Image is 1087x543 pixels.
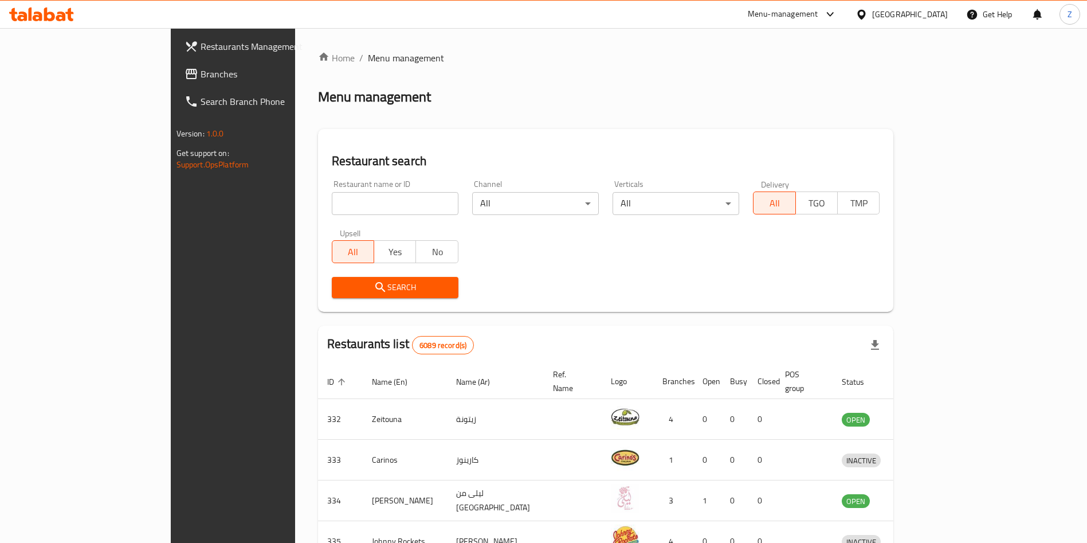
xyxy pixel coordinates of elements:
[327,375,349,389] span: ID
[175,60,352,88] a: Branches
[201,95,343,108] span: Search Branch Phone
[318,51,894,65] nav: breadcrumb
[374,240,416,263] button: Yes
[415,240,458,263] button: No
[721,481,748,521] td: 0
[693,440,721,481] td: 0
[693,481,721,521] td: 1
[176,146,229,161] span: Get support on:
[447,440,544,481] td: كارينوز
[337,244,370,260] span: All
[872,8,948,21] div: [GEOGRAPHIC_DATA]
[611,443,639,472] img: Carinos
[861,331,889,359] div: Export file
[842,413,870,427] span: OPEN
[748,364,776,399] th: Closed
[653,399,693,440] td: 4
[379,244,411,260] span: Yes
[176,126,205,141] span: Version:
[842,454,881,467] span: INACTIVE
[363,440,447,481] td: Carinos
[553,368,588,395] span: Ref. Name
[842,375,879,389] span: Status
[613,192,739,215] div: All
[693,399,721,440] td: 0
[175,88,352,115] a: Search Branch Phone
[332,192,458,215] input: Search for restaurant name or ID..
[456,375,505,389] span: Name (Ar)
[201,40,343,53] span: Restaurants Management
[693,364,721,399] th: Open
[748,7,818,21] div: Menu-management
[332,153,880,170] h2: Restaurant search
[800,195,833,212] span: TGO
[340,229,361,237] label: Upsell
[413,340,473,351] span: 6089 record(s)
[332,240,374,263] button: All
[341,280,449,295] span: Search
[795,192,838,214] button: TGO
[753,192,795,214] button: All
[837,192,880,214] button: TMP
[842,495,870,508] span: OPEN
[447,399,544,440] td: زيتونة
[748,481,776,521] td: 0
[761,180,790,188] label: Delivery
[653,364,693,399] th: Branches
[363,399,447,440] td: Zeitouna
[758,195,791,212] span: All
[721,440,748,481] td: 0
[653,440,693,481] td: 1
[412,336,474,354] div: Total records count
[359,51,363,65] li: /
[318,88,431,106] h2: Menu management
[201,67,343,81] span: Branches
[363,481,447,521] td: [PERSON_NAME]
[327,335,474,354] h2: Restaurants list
[721,399,748,440] td: 0
[421,244,453,260] span: No
[611,403,639,431] img: Zeitouna
[368,51,444,65] span: Menu management
[602,364,653,399] th: Logo
[748,440,776,481] td: 0
[175,33,352,60] a: Restaurants Management
[176,157,249,172] a: Support.OpsPlatform
[1068,8,1072,21] span: Z
[748,399,776,440] td: 0
[653,481,693,521] td: 3
[611,484,639,513] img: Leila Min Lebnan
[447,481,544,521] td: ليلى من [GEOGRAPHIC_DATA]
[842,454,881,467] div: INACTIVE
[332,277,458,298] button: Search
[842,195,875,212] span: TMP
[785,368,819,395] span: POS group
[372,375,422,389] span: Name (En)
[721,364,748,399] th: Busy
[206,126,224,141] span: 1.0.0
[472,192,599,215] div: All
